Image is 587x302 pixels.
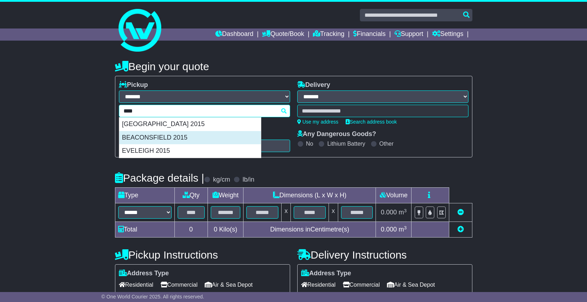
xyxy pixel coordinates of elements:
span: Commercial [343,279,380,290]
label: lb/in [242,176,254,184]
span: Residential [119,279,153,290]
h4: Delivery Instructions [297,249,472,261]
label: Any Dangerous Goods? [297,130,376,138]
label: Lithium Battery [327,140,365,147]
span: © One World Courier 2025. All rights reserved. [101,294,204,300]
span: 0.000 [381,226,397,233]
td: x [282,203,291,222]
td: x [329,203,338,222]
span: m [399,226,407,233]
td: Dimensions in Centimetre(s) [243,222,376,238]
span: 0.000 [381,209,397,216]
label: Pickup [119,81,148,89]
span: Air & Sea Depot [387,279,435,290]
h4: Begin your quote [115,61,472,72]
td: Volume [376,188,412,203]
a: Remove this item [457,209,464,216]
a: Financials [353,28,386,41]
a: Tracking [313,28,344,41]
td: Type [115,188,174,203]
td: 0 [174,222,208,238]
a: Use my address [297,119,339,125]
a: Support [394,28,423,41]
label: No [306,140,313,147]
div: BEACONSFIELD 2015 [119,131,261,145]
a: Settings [432,28,463,41]
div: [GEOGRAPHIC_DATA] 2015 [119,118,261,131]
span: 0 [214,226,217,233]
sup: 3 [404,208,407,213]
label: kg/cm [213,176,230,184]
a: Dashboard [215,28,253,41]
span: Air & Sea Depot [205,279,253,290]
td: Total [115,222,174,238]
label: Address Type [301,270,351,277]
a: Add new item [457,226,464,233]
td: Qty [174,188,208,203]
td: Kilo(s) [208,222,243,238]
span: Commercial [161,279,198,290]
label: Delivery [297,81,330,89]
span: Residential [301,279,336,290]
a: Search address book [346,119,397,125]
div: EVELEIGH 2015 [119,144,261,158]
a: Quote/Book [262,28,304,41]
td: Weight [208,188,243,203]
h4: Package details | [115,172,204,184]
label: Address Type [119,270,169,277]
typeahead: Please provide city [119,105,290,117]
sup: 3 [404,225,407,230]
span: m [399,209,407,216]
td: Dimensions (L x W x H) [243,188,376,203]
label: Other [379,140,394,147]
h4: Pickup Instructions [115,249,290,261]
